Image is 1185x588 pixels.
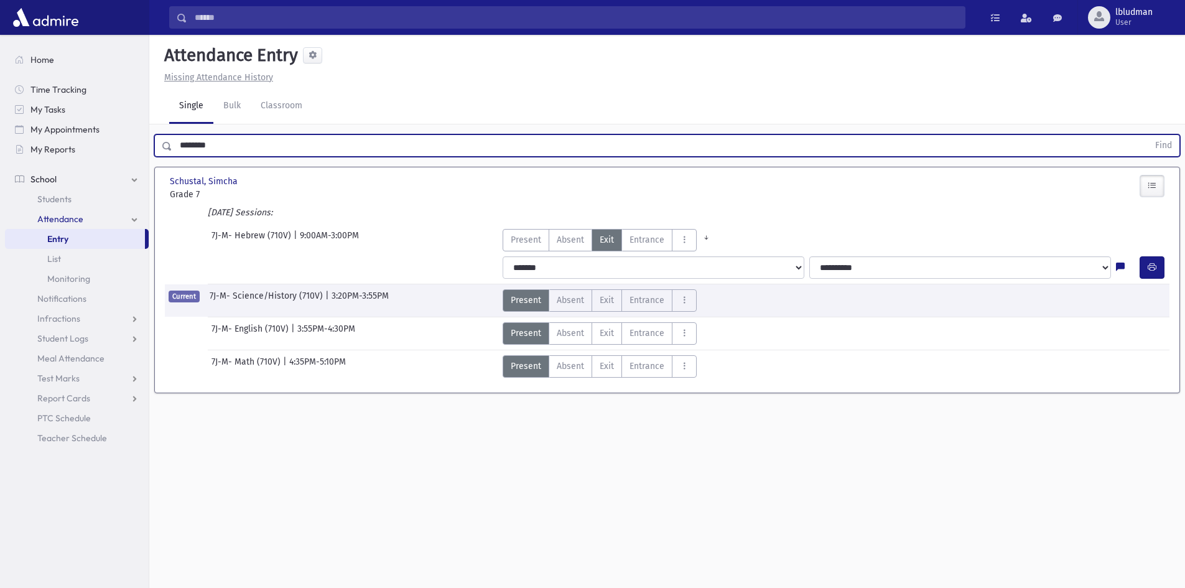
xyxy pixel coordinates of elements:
[37,393,90,404] span: Report Cards
[630,233,664,246] span: Entrance
[159,45,298,66] h5: Attendance Entry
[332,289,389,312] span: 3:20PM-3:55PM
[5,249,149,269] a: List
[5,139,149,159] a: My Reports
[208,207,272,218] i: [DATE] Sessions:
[213,89,251,124] a: Bulk
[37,353,105,364] span: Meal Attendance
[37,213,83,225] span: Attendance
[169,89,213,124] a: Single
[30,174,57,185] span: School
[170,188,325,201] span: Grade 7
[511,233,541,246] span: Present
[503,229,716,251] div: AttTypes
[557,360,584,373] span: Absent
[600,360,614,373] span: Exit
[600,233,614,246] span: Exit
[30,104,65,115] span: My Tasks
[294,229,300,251] span: |
[187,6,965,29] input: Search
[37,413,91,424] span: PTC Schedule
[30,144,75,155] span: My Reports
[511,327,541,340] span: Present
[37,333,88,344] span: Student Logs
[211,322,291,345] span: 7J-M- English (710V)
[47,233,68,245] span: Entry
[503,289,697,312] div: AttTypes
[1115,7,1153,17] span: lbludman
[297,322,355,345] span: 3:55PM-4:30PM
[164,72,273,83] u: Missing Attendance History
[30,54,54,65] span: Home
[630,294,664,307] span: Entrance
[5,348,149,368] a: Meal Attendance
[5,368,149,388] a: Test Marks
[557,233,584,246] span: Absent
[37,293,86,304] span: Notifications
[1115,17,1153,27] span: User
[5,209,149,229] a: Attendance
[5,309,149,329] a: Infractions
[325,289,332,312] span: |
[5,388,149,408] a: Report Cards
[511,360,541,373] span: Present
[251,89,312,124] a: Classroom
[5,408,149,428] a: PTC Schedule
[5,169,149,189] a: School
[557,294,584,307] span: Absent
[5,50,149,70] a: Home
[5,100,149,119] a: My Tasks
[37,313,80,324] span: Infractions
[170,175,240,188] span: Schustal, Simcha
[511,294,541,307] span: Present
[37,194,72,205] span: Students
[600,327,614,340] span: Exit
[503,322,697,345] div: AttTypes
[630,360,664,373] span: Entrance
[30,124,100,135] span: My Appointments
[47,253,61,264] span: List
[210,289,325,312] span: 7J-M- Science/History (710V)
[630,327,664,340] span: Entrance
[600,294,614,307] span: Exit
[1148,135,1179,156] button: Find
[169,291,200,302] span: Current
[5,329,149,348] a: Student Logs
[300,229,359,251] span: 9:00AM-3:00PM
[5,428,149,448] a: Teacher Schedule
[159,72,273,83] a: Missing Attendance History
[10,5,81,30] img: AdmirePro
[289,355,346,378] span: 4:35PM-5:10PM
[5,229,145,249] a: Entry
[5,80,149,100] a: Time Tracking
[30,84,86,95] span: Time Tracking
[37,373,80,384] span: Test Marks
[503,355,697,378] div: AttTypes
[557,327,584,340] span: Absent
[37,432,107,444] span: Teacher Schedule
[211,229,294,251] span: 7J-M- Hebrew (710V)
[5,189,149,209] a: Students
[291,322,297,345] span: |
[5,119,149,139] a: My Appointments
[47,273,90,284] span: Monitoring
[5,269,149,289] a: Monitoring
[211,355,283,378] span: 7J-M- Math (710V)
[5,289,149,309] a: Notifications
[283,355,289,378] span: |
